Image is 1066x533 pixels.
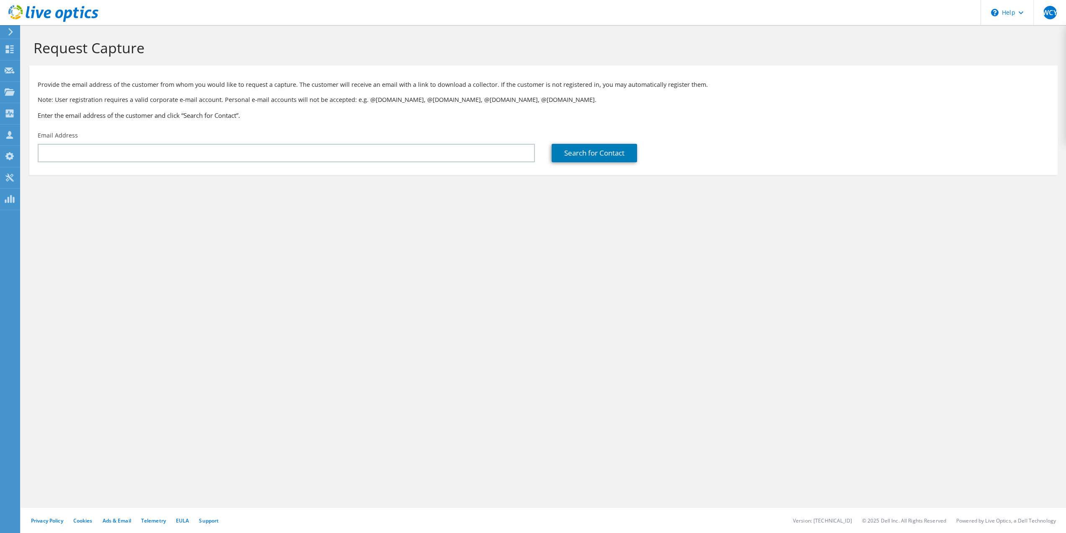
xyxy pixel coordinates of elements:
[552,144,637,162] a: Search for Contact
[38,131,78,140] label: Email Address
[31,517,63,524] a: Privacy Policy
[34,39,1049,57] h1: Request Capture
[956,517,1056,524] li: Powered by Live Optics, a Dell Technology
[103,517,131,524] a: Ads & Email
[38,95,1049,104] p: Note: User registration requires a valid corporate e-mail account. Personal e-mail accounts will ...
[141,517,166,524] a: Telemetry
[38,80,1049,89] p: Provide the email address of the customer from whom you would like to request a capture. The cust...
[1043,6,1057,19] span: WCY
[793,517,852,524] li: Version: [TECHNICAL_ID]
[991,9,999,16] svg: \n
[199,517,219,524] a: Support
[176,517,189,524] a: EULA
[38,111,1049,120] h3: Enter the email address of the customer and click “Search for Contact”.
[862,517,946,524] li: © 2025 Dell Inc. All Rights Reserved
[73,517,93,524] a: Cookies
